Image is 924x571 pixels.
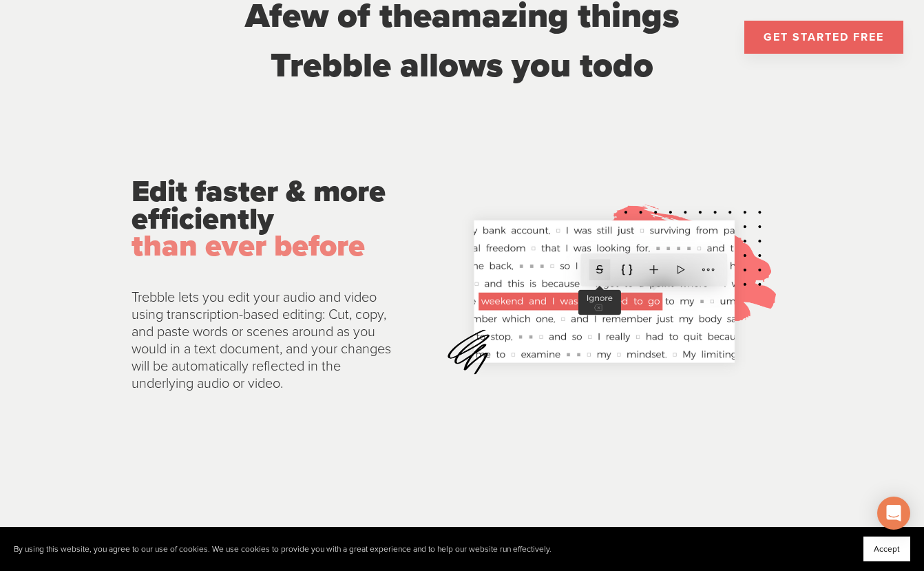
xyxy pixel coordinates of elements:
[132,289,393,393] p: Trebble lets you edit your audio and video using transcription-based editing: Cut, copy, and past...
[877,497,910,530] div: Open Intercom Messenger
[132,228,365,264] span: than ever before
[613,45,653,86] span: do
[874,544,900,554] span: Accept
[417,191,792,393] img: landing_page_assets%2Fedit_text_canvav_gray.png
[132,178,393,260] p: Edit faster & more efficiently
[744,21,903,54] a: GET STARTED FREE
[863,537,910,561] button: Accept
[14,544,552,554] p: By using this website, you agree to our use of cookies. We use cookies to provide you with a grea...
